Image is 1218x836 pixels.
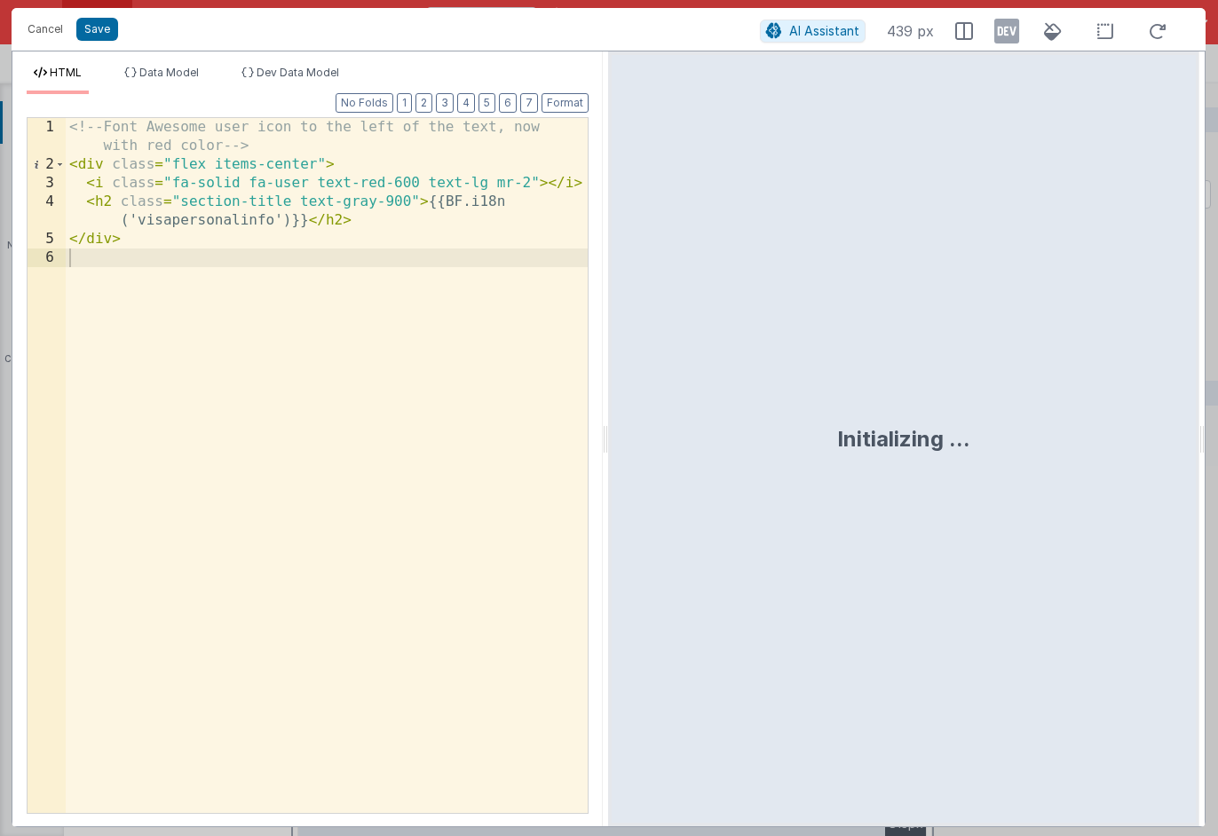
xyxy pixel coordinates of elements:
div: 1 [28,118,66,155]
button: Format [542,93,589,113]
button: 5 [478,93,495,113]
button: Save [76,18,118,41]
span: Dev Data Model [257,66,339,79]
div: Initializing ... [837,425,970,453]
button: 1 [397,93,412,113]
button: No Folds [336,93,393,113]
button: Cancel [19,17,72,42]
div: 2 [28,155,66,174]
div: 4 [28,193,66,230]
button: 4 [457,93,475,113]
span: 439 px [887,20,934,42]
button: 6 [499,93,517,113]
div: 5 [28,230,66,248]
div: 3 [28,174,66,193]
button: 3 [436,93,454,113]
button: 2 [415,93,432,113]
span: HTML [50,66,82,79]
div: 6 [28,248,66,267]
span: AI Assistant [789,23,859,38]
button: 7 [520,93,538,113]
button: AI Assistant [760,20,866,43]
span: Data Model [139,66,199,79]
